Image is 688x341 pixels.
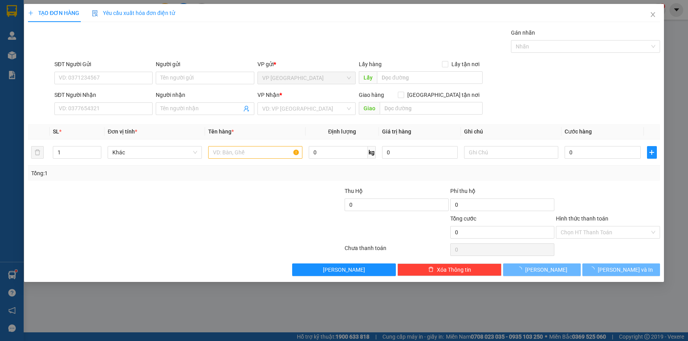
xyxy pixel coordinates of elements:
[464,146,558,159] input: Ghi Chú
[382,146,458,159] input: 0
[262,72,351,84] span: VP Sài Gòn
[377,71,483,84] input: Dọc đường
[582,263,660,276] button: [PERSON_NAME] và In
[92,10,98,17] img: icon
[257,92,280,98] span: VP Nhận
[344,244,450,258] div: Chưa thanh toán
[359,61,382,67] span: Lấy hàng
[359,102,380,115] span: Giao
[598,265,653,274] span: [PERSON_NAME] và In
[28,10,79,16] span: TẠO ĐƠN HÀNG
[397,263,502,276] button: deleteXóa Thông tin
[647,146,657,159] button: plus
[328,128,356,135] span: Định lượng
[108,128,137,135] span: Đơn vị tính
[380,102,483,115] input: Dọc đường
[382,128,411,135] span: Giá trị hàng
[565,128,592,135] span: Cước hàng
[53,128,59,135] span: SL
[642,4,664,26] button: Close
[31,146,44,159] button: delete
[450,215,476,222] span: Tổng cước
[359,92,384,98] span: Giao hàng
[368,146,376,159] span: kg
[404,91,483,99] span: [GEOGRAPHIC_DATA] tận nơi
[450,187,554,198] div: Phí thu hộ
[516,267,525,272] span: loading
[208,128,234,135] span: Tên hàng
[359,71,377,84] span: Lấy
[437,265,471,274] span: Xóa Thông tin
[292,263,396,276] button: [PERSON_NAME]
[461,124,561,139] th: Ghi chú
[428,267,434,273] span: delete
[156,91,254,99] div: Người nhận
[156,60,254,69] div: Người gửi
[556,215,608,222] label: Hình thức thanh toán
[31,169,266,178] div: Tổng: 1
[208,146,302,159] input: VD: Bàn, Ghế
[54,91,153,99] div: SĐT Người Nhận
[525,265,567,274] span: [PERSON_NAME]
[54,60,153,69] div: SĐT Người Gửi
[503,263,581,276] button: [PERSON_NAME]
[345,188,363,194] span: Thu Hộ
[243,106,250,112] span: user-add
[511,30,535,36] label: Gán nhãn
[92,10,175,16] span: Yêu cầu xuất hóa đơn điện tử
[257,60,356,69] div: VP gửi
[28,10,34,16] span: plus
[647,149,656,156] span: plus
[589,267,598,272] span: loading
[650,11,656,18] span: close
[448,60,483,69] span: Lấy tận nơi
[112,146,197,158] span: Khác
[323,265,365,274] span: [PERSON_NAME]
